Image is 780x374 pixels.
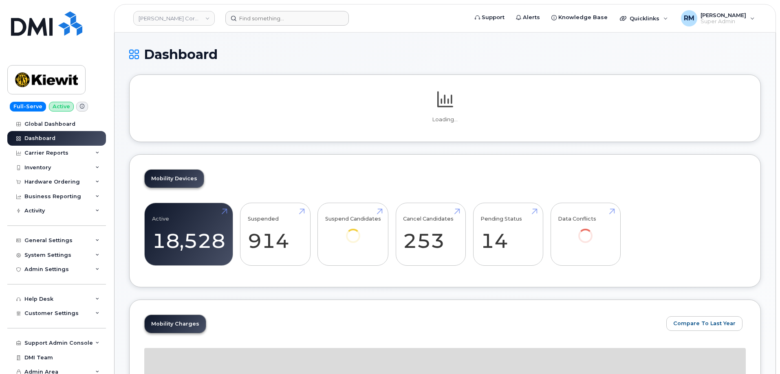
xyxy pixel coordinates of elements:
[403,208,458,261] a: Cancel Candidates 253
[666,316,743,331] button: Compare To Last Year
[145,315,206,333] a: Mobility Charges
[480,208,535,261] a: Pending Status 14
[248,208,303,261] a: Suspended 914
[325,208,381,254] a: Suspend Candidates
[129,47,761,61] h1: Dashboard
[152,208,225,261] a: Active 18,528
[145,170,204,188] a: Mobility Devices
[558,208,613,254] a: Data Conflicts
[144,116,746,123] p: Loading...
[673,319,736,327] span: Compare To Last Year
